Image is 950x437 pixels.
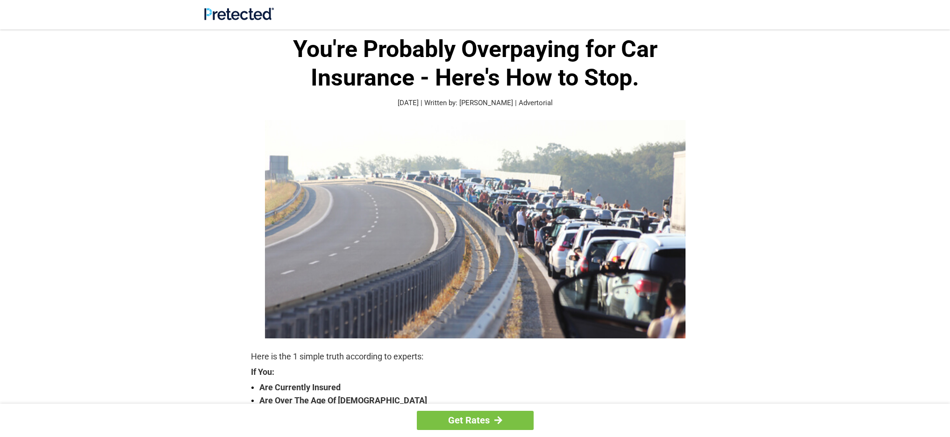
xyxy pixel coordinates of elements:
[259,394,700,407] strong: Are Over The Age Of [DEMOGRAPHIC_DATA]
[204,7,274,20] img: Site Logo
[259,381,700,394] strong: Are Currently Insured
[204,13,274,22] a: Site Logo
[251,98,700,108] p: [DATE] | Written by: [PERSON_NAME] | Advertorial
[251,350,700,363] p: Here is the 1 simple truth according to experts:
[251,368,700,376] strong: If You:
[251,35,700,92] h1: You're Probably Overpaying for Car Insurance - Here's How to Stop.
[417,411,534,430] a: Get Rates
